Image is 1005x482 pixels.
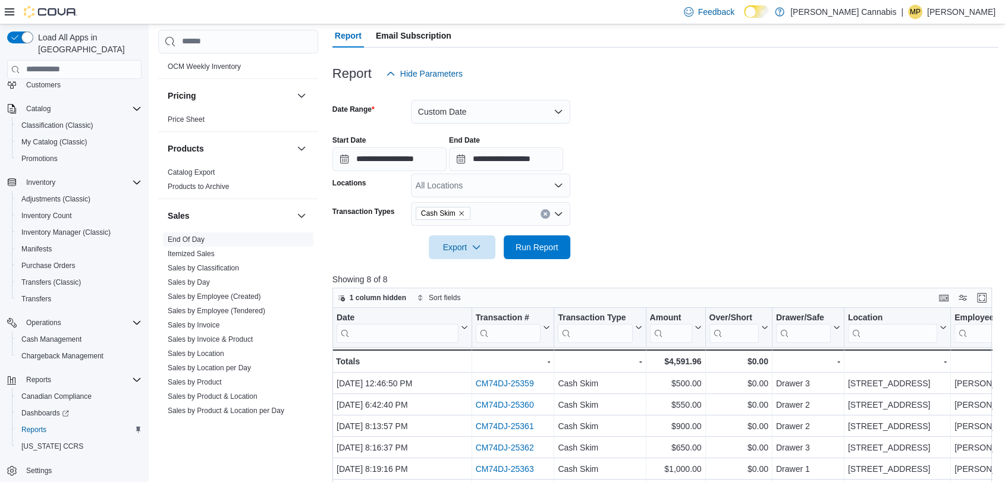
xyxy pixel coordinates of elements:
button: Reports [21,373,56,387]
div: Drawer/Safe [776,312,831,342]
button: Classification (Classic) [12,117,146,134]
span: Load All Apps in [GEOGRAPHIC_DATA] [33,31,142,55]
div: [DATE] 12:46:50 PM [337,376,468,390]
div: Date [337,312,458,323]
span: Transfers [21,294,51,304]
span: Operations [21,316,142,330]
span: My Catalog (Classic) [21,137,87,147]
div: Transaction Type [558,312,632,342]
span: Sales by Invoice [168,320,219,330]
span: Hide Parameters [400,68,463,80]
span: Washington CCRS [17,439,142,453]
span: Inventory [21,175,142,190]
span: Sales by Product & Location [168,392,257,401]
a: Customers [21,78,65,92]
button: Open list of options [554,181,563,190]
div: Over/Short [709,312,758,342]
a: Inventory Manager (Classic) [17,225,115,240]
button: Drawer/Safe [776,312,840,342]
div: - [558,354,642,368]
span: Classification (Classic) [21,121,93,130]
div: $550.00 [649,398,701,412]
h3: Products [168,143,204,155]
div: [STREET_ADDRESS] [848,376,947,390]
button: Keyboard shortcuts [937,291,951,305]
div: $0.00 [709,398,768,412]
img: Cova [24,6,77,18]
button: Inventory Count [12,207,146,224]
button: Amount [649,312,701,342]
a: Inventory Count [17,209,77,223]
div: $650.00 [649,440,701,455]
button: Operations [2,314,146,331]
a: Sales by Day [168,278,210,286]
span: Adjustments (Classic) [17,192,142,206]
button: Sort fields [412,291,465,305]
a: Sales by Classification [168,264,239,272]
div: Cash Skim [558,376,642,390]
button: Promotions [12,150,146,167]
div: Location [848,312,937,323]
button: Canadian Compliance [12,388,146,405]
span: Canadian Compliance [21,392,92,401]
button: Purchase Orders [12,257,146,274]
a: Products to Archive [168,182,229,191]
a: Sales by Product [168,378,222,386]
span: Report [335,24,362,48]
span: Feedback [698,6,734,18]
button: Reports [2,371,146,388]
label: Transaction Types [332,207,394,216]
span: Reports [21,425,46,434]
span: Sort fields [429,293,460,303]
a: CM74DJ-25361 [475,421,533,431]
button: Run Report [504,235,570,259]
a: Settings [21,464,56,478]
div: Drawer 2 [776,419,840,433]
span: Cash Skim [421,207,456,219]
button: Over/Short [709,312,768,342]
div: Pricing [158,112,318,131]
a: Price Sheet [168,115,205,124]
span: Dashboards [17,406,142,420]
a: Catalog Export [168,168,215,177]
span: Sales by Invoice & Product [168,335,253,344]
span: Inventory [26,178,55,187]
span: Reports [17,423,142,437]
span: Inventory Count [21,211,72,220]
span: End Of Day [168,235,205,244]
input: Dark Mode [744,5,769,18]
span: Customers [26,80,61,90]
button: Products [168,143,292,155]
a: CM74DJ-25359 [475,379,533,388]
button: Catalog [21,102,55,116]
button: Export [429,235,495,259]
button: Location [848,312,947,342]
button: Transfers [12,291,146,307]
span: Operations [26,318,61,327]
span: Catalog [26,104,51,114]
span: Inventory Count [17,209,142,223]
button: Settings [2,462,146,479]
button: Clear input [541,209,550,219]
span: Transfers [17,292,142,306]
span: Manifests [17,242,142,256]
label: Date Range [332,105,375,114]
span: MP [910,5,921,19]
button: Products [294,141,309,156]
a: Dashboards [12,405,146,421]
div: $0.00 [709,354,768,368]
button: Date [337,312,468,342]
button: Inventory [2,174,146,191]
div: $0.00 [709,419,768,433]
div: [STREET_ADDRESS] [848,440,947,455]
div: Cash Skim [558,440,642,455]
span: Customers [21,77,142,92]
div: [STREET_ADDRESS] [848,398,947,412]
div: [DATE] 8:13:57 PM [337,419,468,433]
button: Sales [294,209,309,223]
div: [DATE] 6:42:40 PM [337,398,468,412]
div: $0.00 [709,376,768,390]
span: Itemized Sales [168,249,215,259]
button: [US_STATE] CCRS [12,438,146,455]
